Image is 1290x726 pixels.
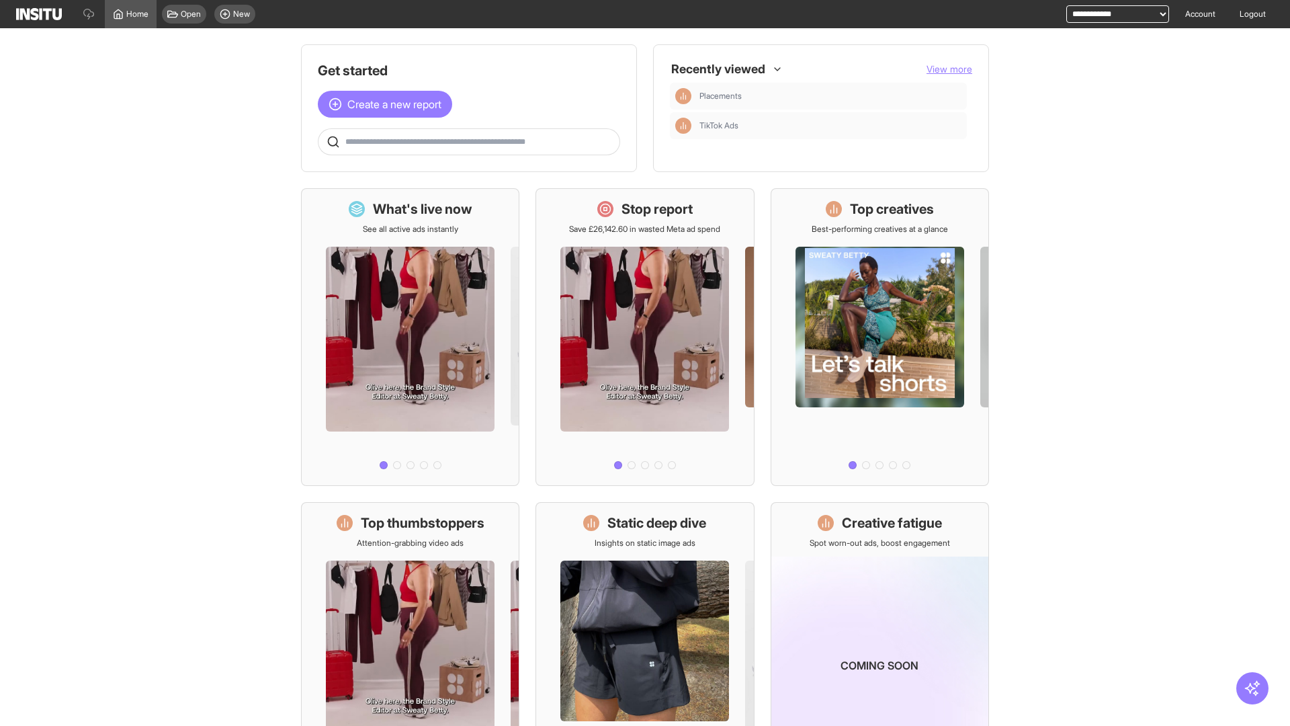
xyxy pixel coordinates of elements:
button: Create a new report [318,91,452,118]
h1: Stop report [621,200,693,218]
h1: Top creatives [850,200,934,218]
p: Insights on static image ads [595,538,695,549]
span: View more [927,63,972,75]
div: Insights [675,88,691,104]
span: New [233,9,250,19]
span: TikTok Ads [699,120,738,131]
p: See all active ads instantly [363,224,458,235]
p: Attention-grabbing video ads [357,538,464,549]
button: View more [927,63,972,76]
p: Save £26,142.60 in wasted Meta ad spend [569,224,720,235]
p: Best-performing creatives at a glance [812,224,948,235]
span: Create a new report [347,96,441,112]
a: Top creativesBest-performing creatives at a glance [771,188,989,486]
h1: What's live now [373,200,472,218]
div: Insights [675,118,691,134]
span: TikTok Ads [699,120,961,131]
span: Placements [699,91,742,102]
span: Open [181,9,201,19]
h1: Get started [318,61,620,80]
span: Placements [699,91,961,102]
img: Logo [16,8,62,20]
span: Home [126,9,148,19]
a: Stop reportSave £26,142.60 in wasted Meta ad spend [535,188,754,486]
a: What's live nowSee all active ads instantly [301,188,519,486]
h1: Static deep dive [607,514,706,532]
h1: Top thumbstoppers [361,514,484,532]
